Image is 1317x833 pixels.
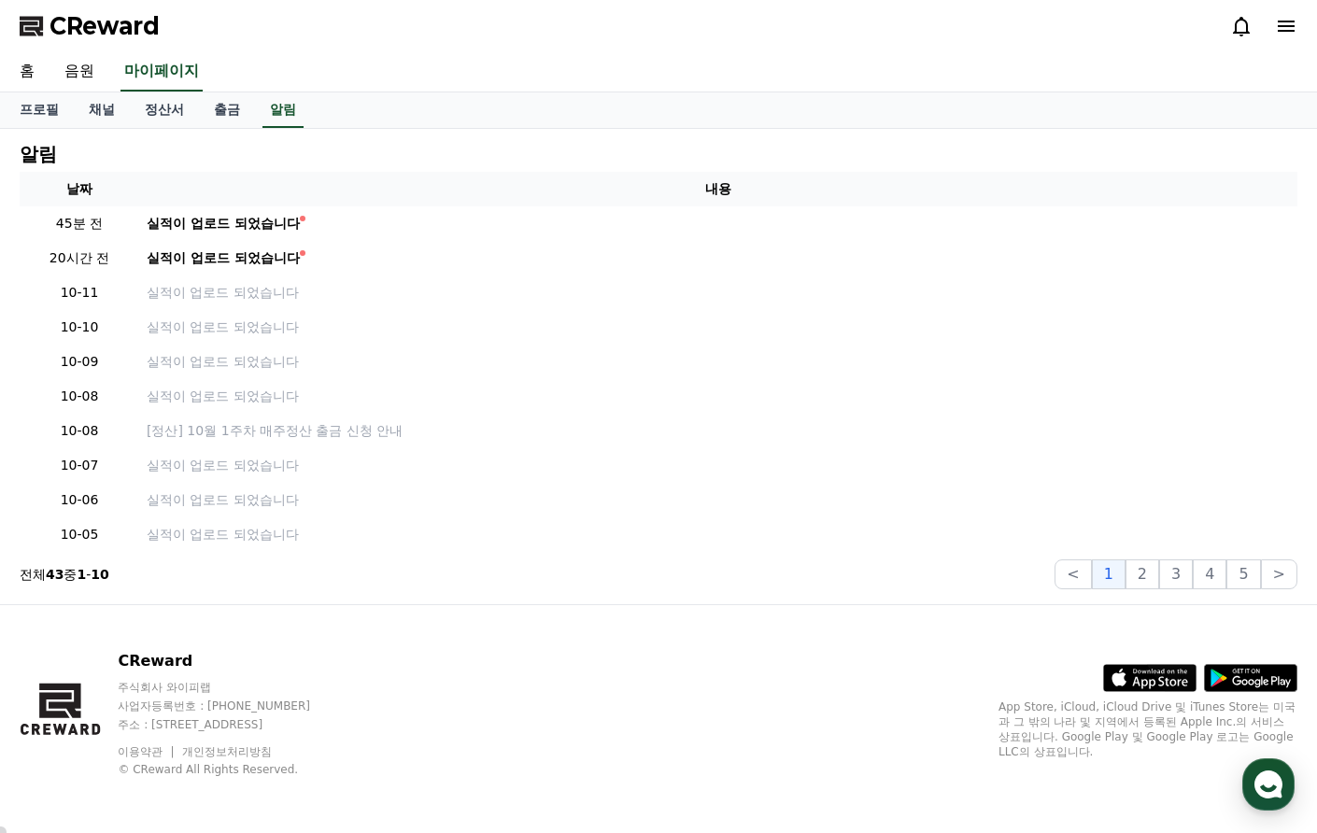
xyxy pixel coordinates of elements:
a: 프로필 [5,92,74,128]
button: 2 [1126,559,1159,589]
a: 이용약관 [118,745,177,758]
p: 45분 전 [27,214,132,233]
a: 실적이 업로드 되었습니다 [147,490,1290,510]
strong: 1 [77,567,86,582]
a: 알림 [262,92,304,128]
button: 4 [1193,559,1226,589]
p: 주소 : [STREET_ADDRESS] [118,717,346,732]
p: 주식회사 와이피랩 [118,680,346,695]
p: © CReward All Rights Reserved. [118,762,346,777]
div: 실적이 업로드 되었습니다 [147,248,300,268]
span: 홈 [59,620,70,635]
a: 홈 [6,592,123,639]
p: App Store, iCloud, iCloud Drive 및 iTunes Store는 미국과 그 밖의 나라 및 지역에서 등록된 Apple Inc.의 서비스 상표입니다. Goo... [998,699,1297,759]
p: 10-08 [27,421,132,441]
p: 10-11 [27,283,132,303]
a: 실적이 업로드 되었습니다 [147,283,1290,303]
button: > [1261,559,1297,589]
a: 채널 [74,92,130,128]
a: 마이페이지 [120,52,203,92]
p: 10-09 [27,352,132,372]
p: CReward [118,650,346,672]
span: 설정 [289,620,311,635]
a: 음원 [50,52,109,92]
p: 사업자등록번호 : [PHONE_NUMBER] [118,699,346,713]
a: 실적이 업로드 되었습니다 [147,318,1290,337]
a: 실적이 업로드 되었습니다 [147,248,1290,268]
p: 10-05 [27,525,132,544]
th: 날짜 [20,172,139,206]
p: 10-06 [27,490,132,510]
a: [정산] 10월 1주차 매주정산 출금 신청 안내 [147,421,1290,441]
a: 실적이 업로드 되었습니다 [147,525,1290,544]
a: CReward [20,11,160,41]
a: 정산서 [130,92,199,128]
button: 5 [1226,559,1260,589]
a: 실적이 업로드 되었습니다 [147,387,1290,406]
a: 출금 [199,92,255,128]
span: CReward [50,11,160,41]
p: 10-08 [27,387,132,406]
th: 내용 [139,172,1297,206]
a: 실적이 업로드 되었습니다 [147,456,1290,475]
a: 대화 [123,592,241,639]
button: 3 [1159,559,1193,589]
h4: 알림 [20,144,57,164]
strong: 43 [46,567,64,582]
p: 20시간 전 [27,248,132,268]
a: 설정 [241,592,359,639]
button: 1 [1092,559,1126,589]
button: < [1055,559,1091,589]
a: 홈 [5,52,50,92]
div: 실적이 업로드 되었습니다 [147,214,300,233]
a: 실적이 업로드 되었습니다 [147,352,1290,372]
strong: 10 [91,567,108,582]
p: 10-07 [27,456,132,475]
a: 실적이 업로드 되었습니다 [147,214,1290,233]
span: 대화 [171,621,193,636]
p: 10-10 [27,318,132,337]
a: 개인정보처리방침 [182,745,272,758]
p: 전체 중 - [20,565,109,584]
